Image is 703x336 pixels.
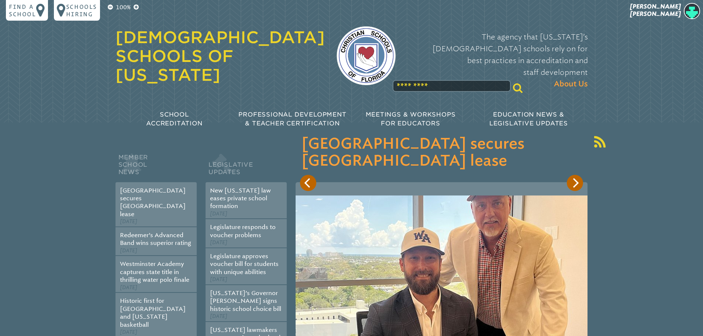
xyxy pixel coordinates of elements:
span: School Accreditation [146,111,202,127]
a: [GEOGRAPHIC_DATA] secures [GEOGRAPHIC_DATA] lease [120,187,186,218]
button: Previous [300,175,316,191]
span: [DATE] [210,276,227,283]
a: Redeemer’s Advanced Band wins superior rating [120,232,191,246]
a: New [US_STATE] law eases private school formation [210,187,271,210]
span: About Us [554,78,588,90]
span: Meetings & Workshops for Educators [366,111,456,127]
a: Legislature approves voucher bill for students with unique abilities [210,253,279,276]
img: csf-logo-web-colors.png [337,26,396,85]
span: [DATE] [210,313,227,319]
p: Schools Hiring [66,3,97,18]
span: [DATE] [120,247,137,254]
a: [US_STATE]’s Governor [PERSON_NAME] signs historic school choice bill [210,290,281,312]
span: [DATE] [120,329,137,335]
button: Next [567,175,583,191]
span: [DATE] [210,211,227,217]
h2: Member School News [116,152,197,182]
h2: Legislative Updates [206,152,287,182]
p: 100% [114,3,132,12]
span: [PERSON_NAME] [PERSON_NAME] [630,3,681,17]
a: [DEMOGRAPHIC_DATA] Schools of [US_STATE] [116,28,325,84]
span: [DATE] [120,218,137,225]
a: Historic first for [GEOGRAPHIC_DATA] and [US_STATE] basketball [120,297,186,328]
span: Education News & Legislative Updates [489,111,568,127]
span: Professional Development & Teacher Certification [238,111,346,127]
span: [DATE] [120,284,137,291]
h3: [GEOGRAPHIC_DATA] secures [GEOGRAPHIC_DATA] lease [301,136,582,170]
p: Find a school [9,3,36,18]
a: Westminster Academy captures state title in thrilling water polo finale [120,260,189,283]
p: The agency that [US_STATE]’s [DEMOGRAPHIC_DATA] schools rely on for best practices in accreditati... [407,31,588,90]
span: [DATE] [210,239,227,246]
img: 70e788d801e2f5d8a5b56575c2083110 [684,3,700,19]
a: Legislature responds to voucher problems [210,224,276,238]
